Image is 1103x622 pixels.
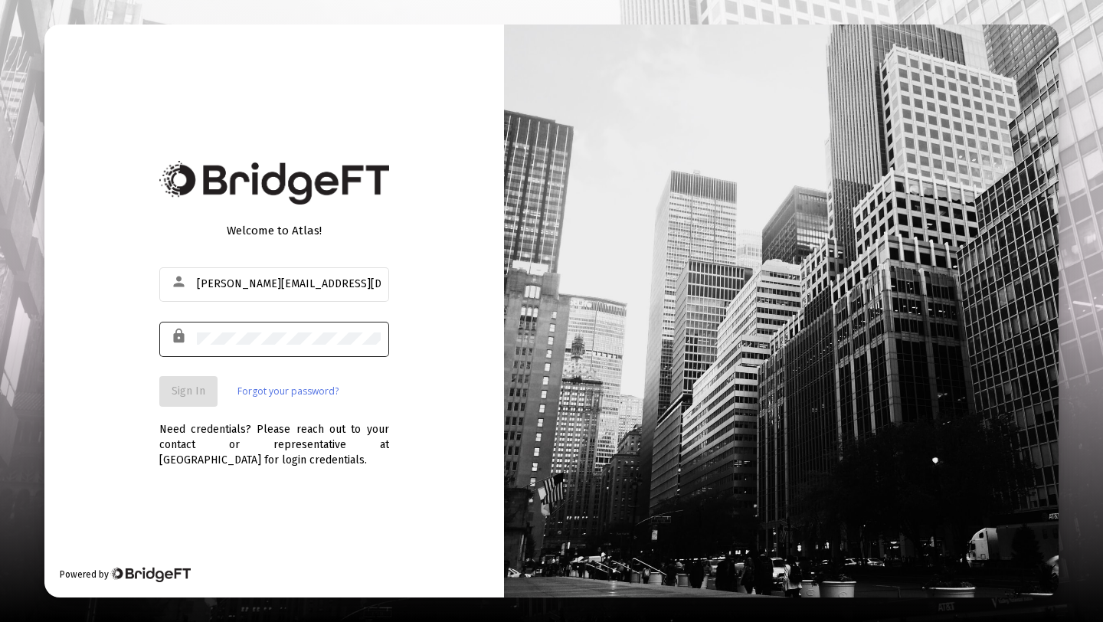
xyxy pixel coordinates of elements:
img: Bridge Financial Technology Logo [159,161,389,205]
a: Forgot your password? [237,384,339,399]
div: Powered by [60,567,191,582]
input: Email or Username [197,278,381,290]
span: Sign In [172,385,205,398]
div: Welcome to Atlas! [159,223,389,238]
img: Bridge Financial Technology Logo [110,567,191,582]
div: Need credentials? Please reach out to your contact or representative at [GEOGRAPHIC_DATA] for log... [159,407,389,468]
button: Sign In [159,376,218,407]
mat-icon: lock [171,327,189,345]
mat-icon: person [171,273,189,291]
